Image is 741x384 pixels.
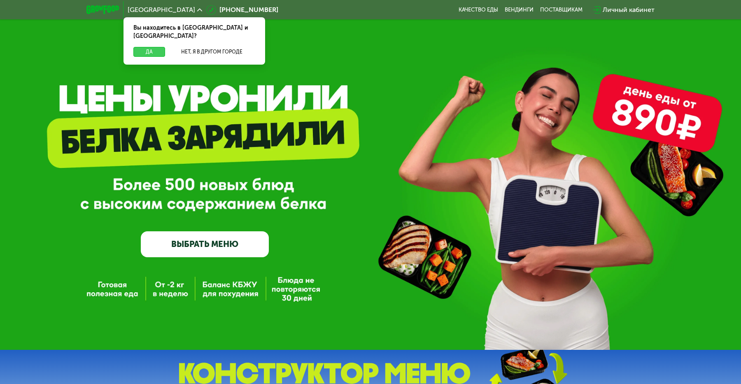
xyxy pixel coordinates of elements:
a: Качество еды [459,7,498,13]
button: Да [133,47,165,57]
button: Нет, я в другом городе [168,47,255,57]
span: [GEOGRAPHIC_DATA] [128,7,195,13]
a: ВЫБРАТЬ МЕНЮ [141,231,269,257]
a: [PHONE_NUMBER] [206,5,278,15]
div: Вы находитесь в [GEOGRAPHIC_DATA] и [GEOGRAPHIC_DATA]? [123,17,265,47]
div: Личный кабинет [603,5,655,15]
div: поставщикам [540,7,583,13]
a: Вендинги [505,7,534,13]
